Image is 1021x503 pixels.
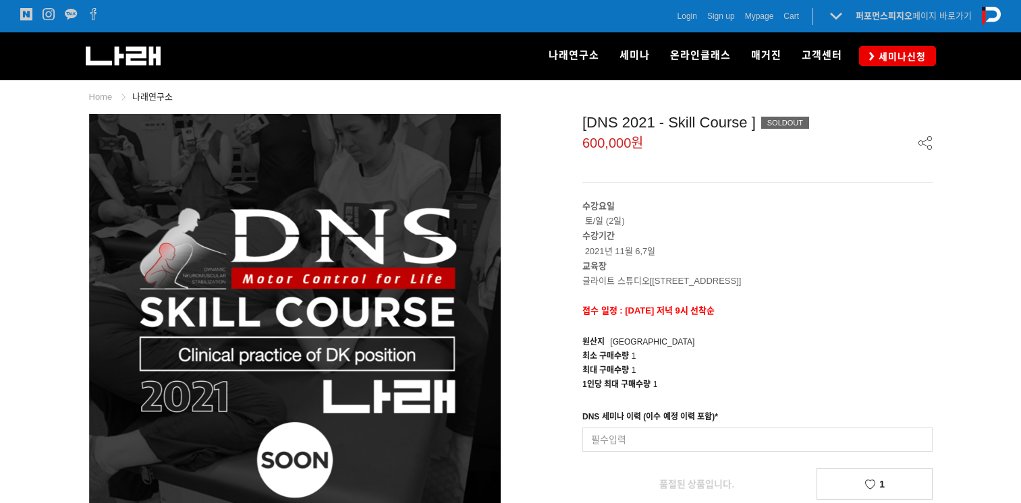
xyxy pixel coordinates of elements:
a: Login [678,9,697,23]
a: 퍼포먼스피지오페이지 바로가기 [856,11,972,21]
span: 최소 구매수량 [582,351,629,361]
span: 세미나 [619,49,650,61]
span: 1 [632,365,636,375]
span: 1 [632,351,636,361]
div: SOLDOUT [761,117,809,129]
a: Home [89,92,113,102]
span: 온라인클래스 [670,49,731,61]
div: DNS 세미나 이력 (이수 예정 이력 포함) [582,410,718,427]
span: 600,000원 [582,136,643,150]
a: Cart [783,9,799,23]
p: 토/일 (2일) [582,199,933,229]
a: Mypage [745,9,774,23]
div: [DNS 2021 - Skill Course ] [582,114,933,131]
a: 세미나 [609,32,660,80]
span: 품절된 상품입니다. [659,479,735,490]
strong: 교육장 [582,261,607,271]
a: 나래연구소 [539,32,609,80]
a: 세미나신청 [859,46,936,65]
a: Sign up [707,9,735,23]
strong: 접수 일정 : [DATE] 저녁 9시 선착순 [582,305,715,316]
span: [GEOGRAPHIC_DATA] [610,337,694,347]
a: 온라인클래스 [660,32,741,80]
span: 나래연구소 [549,49,599,61]
span: 1 [879,479,885,490]
strong: 수강기간 [582,231,615,241]
span: 고객센터 [802,49,842,61]
span: 1인당 최대 구매수량 [582,380,651,389]
span: 최대 구매수량 [582,365,629,375]
a: 고객센터 [792,32,852,80]
span: 원산지 [582,337,605,347]
span: 1 [653,380,658,389]
strong: 수강요일 [582,201,615,211]
a: 나래연구소 [132,92,173,102]
a: 매거진 [741,32,792,80]
input: 필수입력 [582,427,933,452]
p: 2021년 11월 6,7일 [582,229,933,258]
strong: 퍼포먼스피지오 [856,11,912,21]
a: 1 [817,468,933,500]
span: 세미나신청 [875,50,926,63]
p: 글라이트 스튜디오[[STREET_ADDRESS]] [582,274,933,303]
span: 매거진 [751,49,781,61]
